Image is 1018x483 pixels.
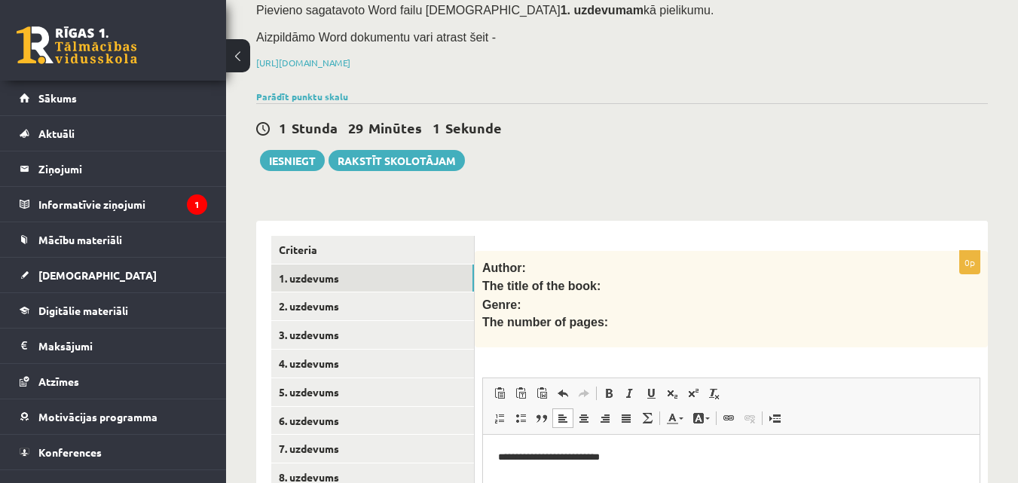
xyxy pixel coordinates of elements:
a: 4. uzdevums [271,350,474,378]
body: Bagātinātā teksta redaktors, wiswyg-editor-user-answer-47024946880440 [15,15,481,31]
span: Aizpildāmo Word dokumentu vari atrast šeit - [256,31,496,44]
a: Math [637,408,658,428]
a: Teksta krāsa [662,408,688,428]
i: 1 [187,194,207,215]
span: [DEMOGRAPHIC_DATA] [38,268,157,282]
a: 3. uzdevums [271,321,474,349]
legend: Informatīvie ziņojumi [38,187,207,222]
a: 2. uzdevums [271,292,474,320]
a: Sākums [20,81,207,115]
span: Motivācijas programma [38,410,157,423]
a: Apakšraksts [662,384,683,403]
span: Aktuāli [38,127,75,140]
span: Konferences [38,445,102,459]
span: Minūtes [368,119,422,136]
a: Ielīmēt (vadīšanas taustiņš+V) [489,384,510,403]
a: Noņemt stilus [704,384,725,403]
a: Izlīdzināt malas [616,408,637,428]
span: Sekunde [445,119,502,136]
a: 7. uzdevums [271,435,474,463]
span: Mācību materiāli [38,233,122,246]
a: Bloka citāts [531,408,552,428]
a: Criteria [271,236,474,264]
span: Pievieno sagatavoto Word failu [DEMOGRAPHIC_DATA] kā pielikumu. [256,4,714,17]
a: Ziņojumi [20,151,207,186]
a: Mācību materiāli [20,222,207,257]
p: 0p [959,250,980,274]
a: Slīpraksts (vadīšanas taustiņš+I) [619,384,640,403]
a: Pasvītrojums (vadīšanas taustiņš+U) [640,384,662,403]
span: Sākums [38,91,77,105]
a: Digitālie materiāli [20,293,207,328]
span: Digitālie materiāli [38,304,128,317]
span: Author: [482,261,526,274]
a: [DEMOGRAPHIC_DATA] [20,258,207,292]
a: Motivācijas programma [20,399,207,434]
a: 6. uzdevums [271,407,474,435]
a: Ievietot kā vienkāršu tekstu (vadīšanas taustiņš+pārslēgšanas taustiņš+V) [510,384,531,403]
span: 29 [348,119,363,136]
span: 1 [279,119,286,136]
span: 1 [433,119,440,136]
a: Atkārtot (vadīšanas taustiņš+Y) [573,384,595,403]
a: Atzīmes [20,364,207,399]
legend: Maksājumi [38,329,207,363]
a: Parādīt punktu skalu [256,90,348,102]
span: The number of pages: [482,316,608,329]
a: Rīgas 1. Tālmācības vidusskola [17,26,137,64]
button: Iesniegt [260,150,325,171]
a: Ievietot lapas pārtraukumu drukai [764,408,785,428]
span: Atzīmes [38,374,79,388]
a: Fona krāsa [688,408,714,428]
span: Genre: [482,298,521,311]
a: 1. uzdevums [271,264,474,292]
strong: 1. uzdevumam [561,4,644,17]
a: Centrēti [573,408,595,428]
a: Treknraksts (vadīšanas taustiņš+B) [598,384,619,403]
a: Izlīdzināt pa labi [595,408,616,428]
span: Stunda [292,119,338,136]
a: Augšraksts [683,384,704,403]
a: 5. uzdevums [271,378,474,406]
a: Saite (vadīšanas taustiņš+K) [718,408,739,428]
legend: Ziņojumi [38,151,207,186]
span: The title of the book: [482,280,601,292]
a: Maksājumi [20,329,207,363]
a: Ievietot/noņemt numurētu sarakstu [489,408,510,428]
a: Atcelt (vadīšanas taustiņš+Z) [552,384,573,403]
a: Aktuāli [20,116,207,151]
a: [URL][DOMAIN_NAME] [256,57,350,69]
a: Izlīdzināt pa kreisi [552,408,573,428]
a: Konferences [20,435,207,469]
a: Atsaistīt [739,408,760,428]
a: Rakstīt skolotājam [329,150,465,171]
a: Ievietot/noņemt sarakstu ar aizzīmēm [510,408,531,428]
a: Ievietot no Worda [531,384,552,403]
a: Informatīvie ziņojumi1 [20,187,207,222]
